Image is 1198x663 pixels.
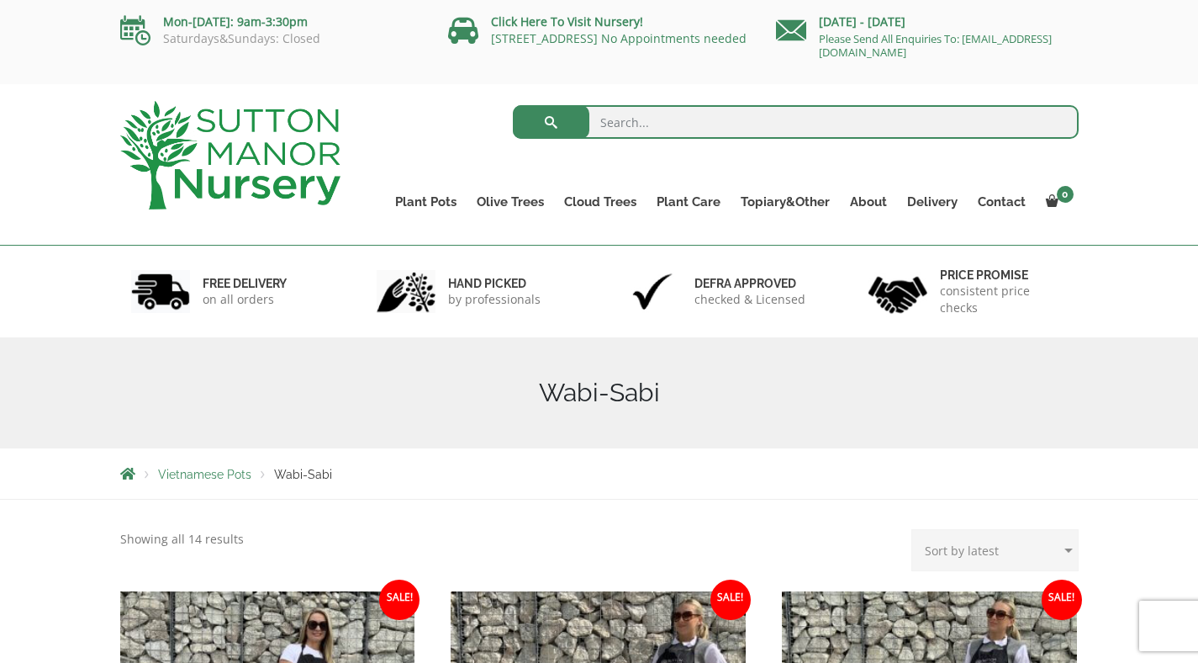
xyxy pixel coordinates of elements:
p: consistent price checks [940,283,1068,316]
a: Cloud Trees [554,190,646,214]
a: Olive Trees [467,190,554,214]
a: About [840,190,897,214]
img: 2.jpg [377,270,435,313]
a: Delivery [897,190,968,214]
a: Topiary&Other [731,190,840,214]
img: 3.jpg [623,270,682,313]
a: Plant Care [646,190,731,214]
span: 0 [1057,186,1074,203]
p: [DATE] - [DATE] [776,12,1079,32]
a: Plant Pots [385,190,467,214]
a: Contact [968,190,1036,214]
span: Sale! [710,580,751,620]
p: by professionals [448,291,541,308]
p: Mon-[DATE]: 9am-3:30pm [120,12,423,32]
span: Wabi-Sabi [274,468,332,481]
p: Saturdays&Sundays: Closed [120,32,423,45]
a: 0 [1036,190,1079,214]
p: checked & Licensed [694,291,805,308]
nav: Breadcrumbs [120,467,1079,480]
h6: FREE DELIVERY [203,276,287,291]
a: Please Send All Enquiries To: [EMAIL_ADDRESS][DOMAIN_NAME] [819,31,1052,60]
p: on all orders [203,291,287,308]
img: 1.jpg [131,270,190,313]
img: 4.jpg [868,266,927,317]
h1: Wabi-Sabi [120,378,1079,408]
h6: Defra approved [694,276,805,291]
h6: Price promise [940,268,1068,283]
a: Vietnamese Pots [158,468,251,481]
p: Showing all 14 results [120,529,244,549]
span: Sale! [1042,580,1082,620]
h6: hand picked [448,276,541,291]
a: [STREET_ADDRESS] No Appointments needed [491,30,747,46]
select: Shop order [911,529,1079,571]
span: Sale! [379,580,420,620]
input: Search... [513,105,1079,139]
img: logo [120,101,340,210]
a: Click Here To Visit Nursery! [491,13,643,29]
